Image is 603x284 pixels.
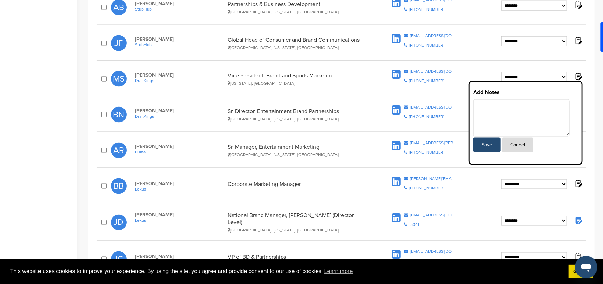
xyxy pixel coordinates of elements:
span: BN [111,107,127,123]
a: dismiss cookie message [569,265,593,279]
span: BB [111,178,127,194]
div: Vice President, Brand and Sports Marketing [228,72,368,86]
div: [PHONE_NUMBER] [409,79,444,83]
div: [EMAIL_ADDRESS][PERSON_NAME][DOMAIN_NAME] [410,141,456,145]
a: Lexus [135,218,224,223]
div: [GEOGRAPHIC_DATA], [US_STATE], [GEOGRAPHIC_DATA] [228,152,368,157]
span: [PERSON_NAME] [135,1,224,7]
span: [PERSON_NAME] [135,108,224,114]
a: StubHub [135,7,224,12]
iframe: Button to launch messaging window [575,256,597,278]
span: AR [111,143,127,158]
img: Notes [574,72,583,81]
div: [PERSON_NAME][EMAIL_ADDRESS][DOMAIN_NAME] [410,176,456,181]
span: [PERSON_NAME] [135,72,224,78]
a: Puma [135,150,224,154]
h3: Add Notes [473,88,578,97]
span: MS [111,71,127,87]
span: [PERSON_NAME] [135,254,224,260]
img: Notes [574,36,583,45]
div: [PHONE_NUMBER] [409,43,444,47]
div: [PHONE_NUMBER] [409,186,444,190]
div: Corporate Marketing Manager [228,181,368,192]
span: JF [111,35,127,51]
a: DraftKings [135,114,224,119]
span: [PERSON_NAME] [135,181,224,187]
div: -5041 [409,223,419,227]
div: Sr. Director, Entertainment Brand Partnerships [228,108,368,122]
span: JG [111,251,127,267]
span: This website uses cookies to improve your experience. By using the site, you agree and provide co... [10,266,563,277]
div: [EMAIL_ADDRESS][DOMAIN_NAME] [410,34,456,38]
a: StubHub [135,42,224,47]
div: Sr. Manager, Entertainment Marketing [228,144,368,157]
div: [US_STATE], [GEOGRAPHIC_DATA] [228,81,368,86]
button: Save [473,138,501,152]
img: Notes fill [574,216,583,225]
div: [PHONE_NUMBER] [409,7,444,12]
div: [EMAIL_ADDRESS][DOMAIN_NAME] [410,69,456,74]
div: [GEOGRAPHIC_DATA], [US_STATE], [GEOGRAPHIC_DATA] [228,117,368,122]
div: VP of BD & Partnerships [228,254,368,265]
div: [EMAIL_ADDRESS][DOMAIN_NAME] [410,250,456,254]
a: Lexus [135,187,224,192]
div: Partnerships & Business Development [228,1,368,14]
a: DraftKings [135,78,224,83]
button: Cancel [502,138,533,152]
img: Notes [574,179,583,188]
span: [PERSON_NAME] [135,212,224,218]
div: [GEOGRAPHIC_DATA], [US_STATE], [GEOGRAPHIC_DATA] [228,9,368,14]
div: [EMAIL_ADDRESS][DOMAIN_NAME] [410,105,456,109]
div: National Brand Manager, [PERSON_NAME] (Director Level) [228,212,368,233]
span: [PERSON_NAME] [135,144,224,150]
div: [GEOGRAPHIC_DATA], [US_STATE], [GEOGRAPHIC_DATA] [228,45,368,50]
div: Global Head of Consumer and Brand Communications [228,36,368,50]
div: [EMAIL_ADDRESS][DOMAIN_NAME] [410,213,456,217]
span: [PERSON_NAME] [135,36,224,42]
span: JD [111,215,127,230]
img: Notes [574,1,583,9]
a: learn more about cookies [323,266,354,277]
div: [GEOGRAPHIC_DATA], [US_STATE], [GEOGRAPHIC_DATA] [228,228,368,233]
div: [PHONE_NUMBER] [409,150,444,154]
div: [PHONE_NUMBER] [409,115,444,119]
img: Notes [574,252,583,261]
